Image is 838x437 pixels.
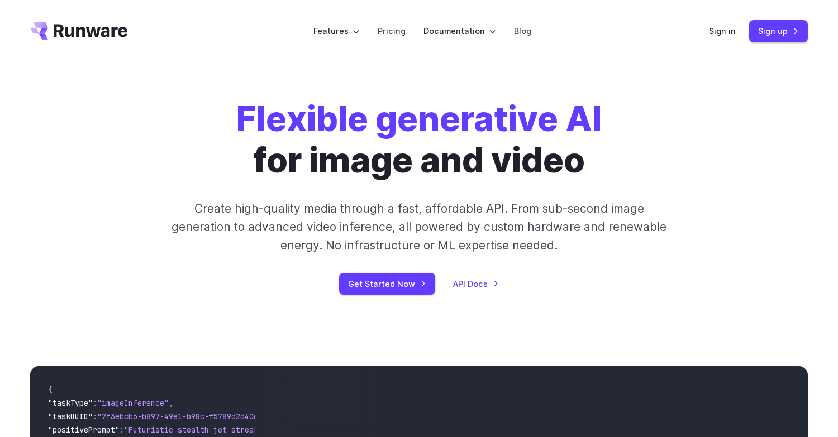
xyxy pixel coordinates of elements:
[423,25,496,37] label: Documentation
[48,425,120,435] span: "positivePrompt"
[120,425,124,435] span: :
[30,22,127,40] a: Go to /
[93,398,97,408] span: :
[236,98,602,181] h1: for image and video
[378,25,406,37] a: Pricing
[339,273,435,295] a: Get Started Now
[709,25,736,37] a: Sign in
[313,25,360,37] label: Features
[97,398,169,408] span: "imageInference"
[514,25,531,37] a: Blog
[170,199,668,255] p: Create high-quality media through a fast, affordable API. From sub-second image generation to adv...
[48,385,53,395] span: {
[749,20,808,42] a: Sign up
[48,411,93,421] span: "taskUUID"
[236,98,602,140] strong: Flexible generative AI
[124,425,531,435] span: "Futuristic stealth jet streaking through a neon-lit cityscape with glowing purple exhaust"
[97,411,267,421] span: "7f3ebcb6-b897-49e1-b98c-f5789d2d40d7"
[93,411,97,421] span: :
[48,398,93,408] span: "taskType"
[169,398,173,408] span: ,
[453,277,499,290] a: API Docs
